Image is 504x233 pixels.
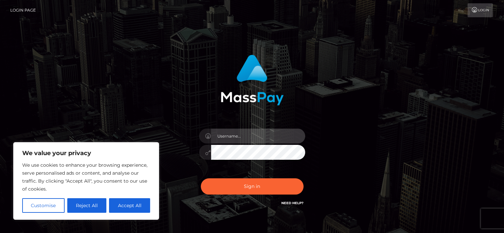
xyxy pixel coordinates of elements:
[22,149,150,157] p: We value your privacy
[22,198,65,213] button: Customise
[211,129,305,144] input: Username...
[67,198,107,213] button: Reject All
[221,55,284,105] img: MassPay Login
[13,142,159,220] div: We value your privacy
[109,198,150,213] button: Accept All
[22,161,150,193] p: We use cookies to enhance your browsing experience, serve personalised ads or content, and analys...
[10,3,36,17] a: Login Page
[468,3,493,17] a: Login
[281,201,304,205] a: Need Help?
[201,178,304,195] button: Sign in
